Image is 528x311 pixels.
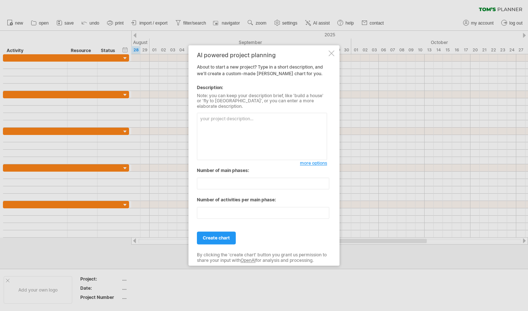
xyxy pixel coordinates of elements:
a: more options [300,160,327,167]
div: About to start a new project? Type in a short description, and we'll create a custom-made [PERSON... [197,52,327,259]
div: Note: you can keep your description brief, like 'build a house' or 'fly to [GEOGRAPHIC_DATA]', or... [197,93,327,109]
span: more options [300,161,327,166]
a: create chart [197,232,236,245]
div: AI powered project planning [197,52,327,58]
div: By clicking the 'create chart' button you grant us permission to share your input with for analys... [197,253,327,263]
span: create chart [203,235,230,241]
div: Description: [197,84,327,91]
a: OpenAI [241,257,256,263]
div: Number of activities per main phase: [197,197,327,204]
div: Number of main phases: [197,168,327,174]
